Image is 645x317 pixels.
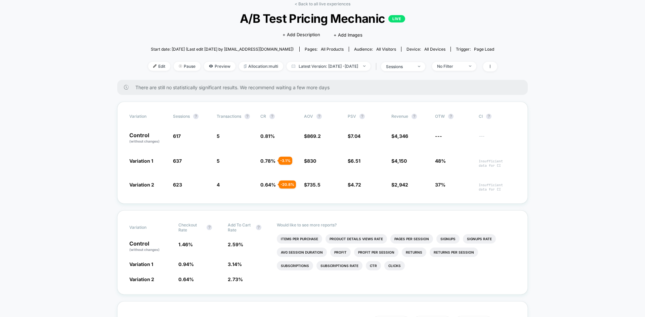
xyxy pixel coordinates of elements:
[129,139,160,143] span: (without changes)
[174,62,201,71] span: Pause
[277,248,327,257] li: Avg Session Duration
[316,261,362,270] li: Subscriptions Rate
[277,222,516,227] p: Would like to see more reports?
[391,158,407,164] span: $
[295,1,350,6] a: < Back to all live experiences
[129,261,153,267] span: Variation 1
[129,276,154,282] span: Variation 2
[148,62,170,71] span: Edit
[486,114,491,119] button: ?
[354,47,396,52] div: Audience:
[277,261,313,270] li: Subscriptions
[129,133,166,144] p: Control
[305,47,344,52] div: Pages:
[354,248,398,257] li: Profit Per Session
[348,158,360,164] span: $
[193,114,199,119] button: ?
[394,182,408,188] span: 2,942
[321,47,344,52] span: all products
[330,248,351,257] li: Profit
[430,248,478,257] li: Returns Per Session
[424,47,445,52] span: all devices
[435,182,445,188] span: 37%
[260,182,276,188] span: 0.64 %
[129,248,160,252] span: (without changes)
[217,182,220,188] span: 4
[228,222,253,232] span: Add To Cart Rate
[245,114,250,119] button: ?
[129,158,153,164] span: Variation 1
[239,62,283,71] span: Allocation: multi
[479,183,516,192] span: Insufficient data for CI
[244,64,247,68] img: rebalance
[204,62,235,71] span: Preview
[479,134,516,144] span: ---
[151,47,294,52] span: Start date: [DATE] (Last edit [DATE] by [EMAIL_ADDRESS][DOMAIN_NAME])
[402,248,426,257] li: Returns
[173,158,182,164] span: 637
[260,158,275,164] span: 0.78 %
[304,158,316,164] span: $
[260,133,275,139] span: 0.81 %
[348,182,361,188] span: $
[384,261,405,270] li: Clicks
[388,15,405,22] p: LIVE
[307,182,320,188] span: 735.5
[260,114,266,119] span: CR
[307,158,316,164] span: 830
[351,158,360,164] span: 6.51
[359,114,365,119] button: ?
[179,64,182,68] img: end
[456,47,494,52] div: Trigger:
[217,158,220,164] span: 5
[391,114,408,119] span: Revenue
[394,158,407,164] span: 4,150
[435,114,472,119] span: OTW
[178,276,194,282] span: 0.64 %
[129,241,172,252] p: Control
[173,182,182,188] span: 623
[165,11,479,25] span: A/B Test Pricing Mechanic
[304,114,313,119] span: AOV
[228,261,242,267] span: 3.14 %
[304,182,320,188] span: $
[391,182,408,188] span: $
[391,133,408,139] span: $
[217,114,241,119] span: Transactions
[228,242,243,247] span: 2.59 %
[479,159,516,168] span: Insufficient data for CI
[412,114,417,119] button: ?
[469,65,471,67] img: end
[129,222,166,232] span: Variation
[269,114,275,119] button: ?
[292,64,295,68] img: calendar
[129,114,166,119] span: Variation
[178,222,203,232] span: Checkout Rate
[418,66,420,67] img: end
[394,133,408,139] span: 4,346
[135,85,514,90] span: There are still no statistically significant results. We recommend waiting a few more days
[479,114,516,119] span: CI
[173,114,190,119] span: Sessions
[217,133,220,139] span: 5
[390,234,433,244] li: Pages Per Session
[363,65,365,67] img: end
[348,114,356,119] span: PSV
[463,234,496,244] li: Signups Rate
[316,114,322,119] button: ?
[348,133,360,139] span: $
[436,234,460,244] li: Signups
[366,261,381,270] li: Ctr
[304,133,321,139] span: $
[178,242,193,247] span: 1.46 %
[279,180,296,189] div: - 20.8 %
[351,133,360,139] span: 7.04
[173,133,181,139] span: 617
[178,261,194,267] span: 0.94 %
[435,158,446,164] span: 48%
[207,225,212,230] button: ?
[376,47,396,52] span: All Visitors
[228,276,243,282] span: 2.73 %
[256,225,261,230] button: ?
[386,64,413,69] div: sessions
